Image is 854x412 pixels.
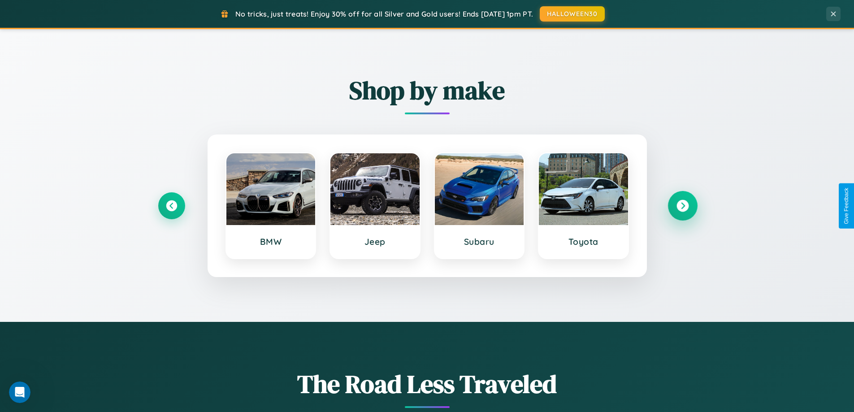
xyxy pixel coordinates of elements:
div: Give Feedback [843,188,850,224]
h1: The Road Less Traveled [158,367,696,401]
h3: Jeep [339,236,411,247]
iframe: Intercom live chat [9,382,30,403]
h3: Toyota [548,236,619,247]
h3: Subaru [444,236,515,247]
h2: Shop by make [158,73,696,108]
h3: BMW [235,236,307,247]
button: HALLOWEEN30 [540,6,605,22]
span: No tricks, just treats! Enjoy 30% off for all Silver and Gold users! Ends [DATE] 1pm PT. [235,9,533,18]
